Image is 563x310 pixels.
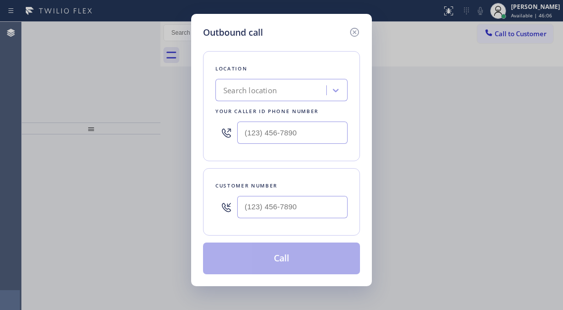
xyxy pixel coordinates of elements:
[215,63,348,74] div: Location
[237,122,348,144] input: (123) 456-7890
[215,181,348,191] div: Customer number
[215,106,348,117] div: Your caller id phone number
[203,243,360,274] button: Call
[223,85,277,96] div: Search location
[203,26,263,39] h5: Outbound call
[237,196,348,218] input: (123) 456-7890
